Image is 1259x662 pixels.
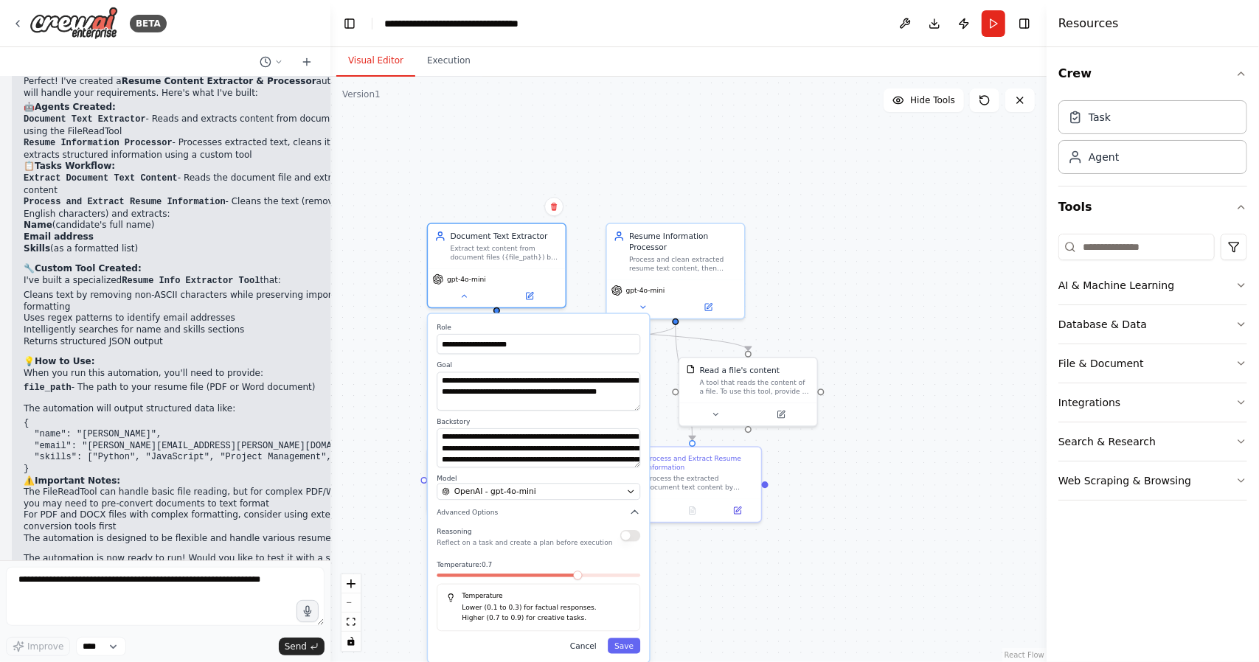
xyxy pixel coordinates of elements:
button: Search & Research [1058,422,1247,461]
h4: Resources [1058,15,1119,32]
button: OpenAI - gpt-4o-mini [437,483,640,500]
button: Improve [6,637,70,656]
div: Read a file's content [700,365,780,376]
li: - Reads and extracts content from document files using the FileReadTool [24,114,390,137]
code: Process and Extract Resume Information [24,197,226,207]
strong: Agents Created: [35,102,116,112]
strong: How to Use: [35,356,95,366]
g: Edge from 492f83c1-a656-4aa6-90f1-8ba44e3dd6d5 to d442f3e5-ab54-4917-82b5-b0910c233712 [491,314,754,351]
button: fit view [341,613,361,632]
button: Click to speak your automation idea [296,600,319,622]
li: - The path to your resume file (PDF or Word document) [24,382,390,394]
nav: breadcrumb [384,16,550,31]
li: Intelligently searches for name and skills sections [24,324,390,336]
button: Database & Data [1058,305,1247,344]
a: React Flow attribution [1005,651,1044,659]
code: Extract Document Text Content [24,173,178,184]
h2: 🤖 [24,102,390,114]
button: AI & Machine Learning [1058,266,1247,304]
p: Perfect! I've created a automation that will handle your requirements. Here's what I've built: [24,76,390,99]
h2: 🔧 [24,263,390,275]
p: Reflect on a task and create a plan before execution [437,537,612,546]
div: Extract text content from document files ({file_path}) by reading the file content and processing... [451,244,559,262]
div: Resume Information ProcessorProcess and clean extracted resume text content, then identify and ex... [606,223,745,319]
button: Hide left sidebar [339,13,360,34]
code: Resume Information Processor [24,138,173,148]
li: (candidate's full name) [24,220,390,231]
span: Temperature: 0.7 [437,560,492,569]
img: Logo [30,7,118,40]
p: The automation will output structured data like: [24,403,390,415]
img: FileReadTool [686,365,695,374]
button: toggle interactivity [341,632,361,651]
strong: Tasks Workflow: [35,161,115,171]
div: Version 1 [342,88,381,100]
button: Open in side panel [498,289,561,302]
label: Role [437,323,640,332]
div: Document Text Extractor [451,231,559,242]
span: Send [285,641,307,652]
code: Document Text Extractor [24,114,146,125]
h2: ⚠️ [24,475,390,487]
h2: 📋 [24,161,390,173]
div: FileReadToolRead a file's contentA tool that reads the content of a file. To use this tool, provi... [679,357,818,427]
p: When you run this automation, you'll need to provide: [24,368,390,380]
button: Open in side panel [749,408,813,421]
span: gpt-4o-mini [447,275,486,284]
div: BETA [130,15,167,32]
span: gpt-4o-mini [626,286,665,295]
span: Improve [27,641,63,652]
button: Open in side panel [718,504,757,518]
span: Reasoning [437,528,471,536]
li: Cleans text by removing non-ASCII characters while preserving important formatting [24,290,390,313]
li: - Cleans the text (removes non-English characters) and extracts: [24,196,390,254]
span: Advanced Options [437,508,498,517]
button: Tools [1058,187,1247,228]
code: file_path [24,383,72,393]
button: Execution [415,46,482,77]
button: Send [279,638,325,655]
div: Resume Information Processor [629,231,738,253]
li: Uses regex patterns to identify email addresses [24,313,390,324]
p: I've built a specialized that: [24,275,390,288]
li: The automation is designed to be flexible and handle various resume formats [24,533,390,545]
div: Process and Extract Resume InformationProcess the extracted document text content by cleaning it ... [622,446,762,523]
label: Backstory [437,417,640,426]
h5: Temperature [446,590,631,599]
li: - Processes extracted text, cleans it, and extracts structured information using a custom tool [24,137,390,161]
strong: Skills [24,243,50,254]
li: (as a formatted list) [24,243,390,255]
button: Web Scraping & Browsing [1058,461,1247,500]
button: Visual Editor [336,46,415,77]
li: Returns structured JSON output [24,336,390,348]
label: Model [437,474,640,483]
p: Higher (0.7 to 0.9) for creative tasks. [462,613,631,624]
div: Task [1089,110,1111,125]
div: Document Text ExtractorExtract text content from document files ({file_path}) by reading the file... [427,223,566,308]
p: The automation is now ready to run! Would you like to test it with a sample resume file? [24,553,390,576]
g: Edge from 9c7a411f-97a8-4a84-9451-c4fc6bfcde22 to 24d54d6b-8cae-406e-b9f6-005db91c73a7 [670,325,698,440]
strong: Important Notes: [35,475,120,486]
button: Save [608,638,640,653]
div: Process the extracted document text content by cleaning it (removing non-English characters and f... [646,474,755,492]
li: For PDF and DOCX files with complex formatting, consider using external conversion tools first [24,509,390,532]
h2: 💡 [24,356,390,368]
div: Crew [1058,94,1247,186]
button: Integrations [1058,383,1247,422]
code: Resume Info Extractor Tool [122,276,260,286]
button: zoom in [341,574,361,593]
li: - Reads the document file and extracts all text content [24,173,390,196]
code: { "name": "[PERSON_NAME]", "email": "[PERSON_NAME][EMAIL_ADDRESS][PERSON_NAME][DOMAIN_NAME]", "sk... [24,418,390,474]
button: No output available [669,504,716,518]
button: zoom out [341,593,361,613]
strong: Custom Tool Created: [35,263,142,273]
strong: Resume Content Extractor & Processor [122,76,316,86]
strong: Name [24,220,52,230]
span: OpenAI - gpt-4o-mini [454,486,536,497]
div: Process and clean extracted resume text content, then identify and extract key information includ... [629,255,738,273]
button: File & Document [1058,344,1247,383]
label: Goal [437,361,640,370]
li: The FileReadTool can handle basic file reading, but for complex PDF/Word parsing, you may need to... [24,487,390,509]
div: Process and Extract Resume Information [646,454,755,472]
button: Delete node [544,197,563,216]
